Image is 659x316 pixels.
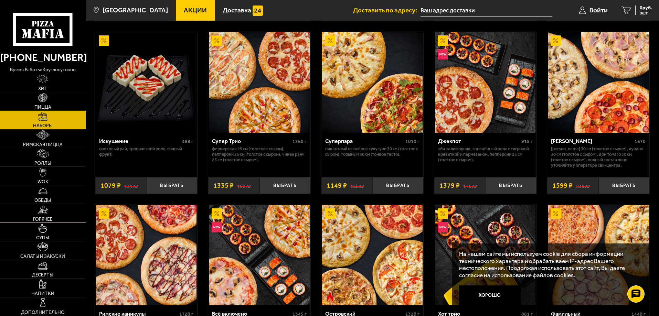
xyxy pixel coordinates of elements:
[640,11,652,15] span: 0 шт.
[435,32,535,132] img: Джекпот
[33,217,53,222] span: Горячее
[405,139,419,144] span: 1010 г
[576,182,590,189] s: 2357 ₽
[34,198,51,203] span: Обеды
[34,105,51,110] span: Пицца
[438,208,448,219] img: Акционный
[32,273,53,277] span: Десерты
[551,35,561,46] img: Акционный
[96,32,196,132] img: Искушение
[38,179,48,184] span: WOK
[99,35,109,46] img: Акционный
[96,205,196,305] img: Римские каникулы
[547,32,649,132] a: АкционныйХет Трик
[21,310,65,315] span: Дополнительно
[31,291,54,296] span: Напитки
[640,6,652,10] span: 0 руб.
[459,250,639,279] p: На нашем сайте мы используем cookie для сбора информации технического характера и обрабатываем IP...
[36,236,49,240] span: Супы
[438,35,448,46] img: Акционный
[547,205,649,305] a: АкционныйФамильный
[350,182,364,189] s: 1668 ₽
[322,205,423,305] img: Островский
[321,205,424,305] a: АкционныйОстрое блюдоОстровский
[435,205,535,305] img: Хот трио
[485,177,536,194] button: Выбрать
[438,138,520,144] div: Джекпот
[146,177,197,194] button: Выбрать
[438,222,448,232] img: Новинка
[434,32,536,132] a: АкционныйНовинкаДжекпот
[434,205,536,305] a: АкционныйНовинкаХот трио
[223,7,251,13] span: Доставка
[548,32,649,132] img: Хет Трик
[459,285,521,306] button: Хорошо
[551,146,646,168] p: [PERSON_NAME] 30 см (толстое с сыром), Лучано 30 см (толстое с сыром), Дон Томаго 30 см (толстое ...
[372,177,423,194] button: Выбрать
[38,86,47,91] span: Хит
[212,222,222,232] img: Новинка
[325,208,335,219] img: Акционный
[463,182,477,189] s: 1757 ₽
[213,182,234,189] span: 1335 ₽
[124,182,138,189] s: 1317 ₽
[551,138,633,144] div: [PERSON_NAME]
[103,7,168,13] span: [GEOGRAPHIC_DATA]
[237,182,251,189] s: 1627 ₽
[20,254,65,259] span: Салаты и закуски
[208,32,310,132] a: АкционныйСупер Трио
[99,138,181,144] div: Искушение
[99,208,109,219] img: Акционный
[212,35,222,46] img: Акционный
[548,205,649,305] img: Фамильный
[325,138,404,144] div: Суперпара
[521,139,533,144] span: 915 г
[34,161,51,166] span: Роллы
[552,182,573,189] span: 1599 ₽
[95,205,198,305] a: АкционныйРимские каникулы
[212,208,222,219] img: Акционный
[23,142,63,147] span: Римская пицца
[635,139,646,144] span: 1670
[551,208,561,219] img: Акционный
[327,182,347,189] span: 1149 ₽
[209,205,309,305] img: Всё включено
[208,205,310,305] a: АкционныйНовинкаВсё включено
[100,182,121,189] span: 1079 ₽
[33,123,53,128] span: Наборы
[322,32,423,132] img: Суперпара
[209,32,309,132] img: Супер Трио
[353,7,421,13] span: Доставить по адресу:
[589,7,608,13] span: Войти
[325,35,335,46] img: Акционный
[325,292,335,302] img: Острое блюдо
[259,177,310,194] button: Выбрать
[95,32,198,132] a: АкционныйИскушение
[293,139,307,144] span: 1260 г
[184,7,207,13] span: Акции
[421,4,552,17] input: Ваш адрес доставки
[99,146,194,157] p: Ореховый рай, Тропический ролл, Сочный фрукт.
[438,49,448,59] img: Новинка
[212,146,307,163] p: Фермерская 25 см (толстое с сыром), Пепперони 25 см (толстое с сыром), Чикен Ранч 25 см (толстое ...
[253,6,263,16] img: 15daf4d41897b9f0e9f617042186c801.svg
[212,138,291,144] div: Супер Трио
[438,146,533,163] p: Эби Калифорния, Запечённый ролл с тигровой креветкой и пармезаном, Пепперони 25 см (толстое с сыр...
[439,182,460,189] span: 1379 ₽
[598,177,649,194] button: Выбрать
[182,139,193,144] span: 498 г
[325,146,420,157] p: Пикантный цыплёнок сулугуни 30 см (толстое с сыром), Горыныч 30 см (тонкое тесто).
[321,32,424,132] a: АкционныйСуперпара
